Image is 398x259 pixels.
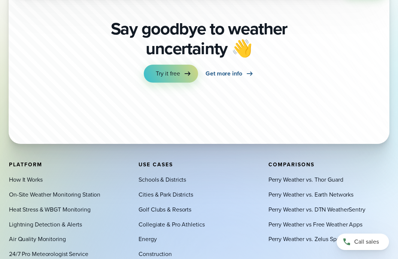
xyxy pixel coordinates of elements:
a: Try it free [144,65,198,83]
a: Get more info [206,65,254,83]
p: Say goodbye to weather uncertainty 👋 [88,19,310,59]
a: Collegiate & Pro Athletics [139,220,204,229]
span: Get more info [206,69,242,78]
a: On-Site Weather Monitoring Station [9,190,100,199]
span: Use Cases [139,161,173,169]
a: How It Works [9,175,43,184]
a: Perry Weather vs. Thor Guard [268,175,343,184]
a: Perry Weather vs. Zelus Sports [268,235,346,244]
a: Construction [139,250,172,259]
a: Perry Weather vs. DTN WeatherSentry [268,205,365,214]
a: Air Quality Monitoring [9,235,66,244]
a: Perry Weather vs Free Weather Apps [268,220,362,229]
span: Comparisons [268,161,315,169]
span: Try it free [156,69,180,78]
span: Call sales [354,237,379,246]
a: Lightning Detection & Alerts [9,220,82,229]
a: Schools & Districts [139,175,186,184]
a: 24/7 Pro Meteorologist Service [9,250,88,259]
a: Heat Stress & WBGT Monitoring [9,205,91,214]
a: Cities & Park Districts [139,190,193,199]
a: Golf Clubs & Resorts [139,205,191,214]
a: Energy [139,235,157,244]
span: Platform [9,161,42,169]
a: Call sales [337,234,389,250]
a: Perry Weather vs. Earth Networks [268,190,353,199]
